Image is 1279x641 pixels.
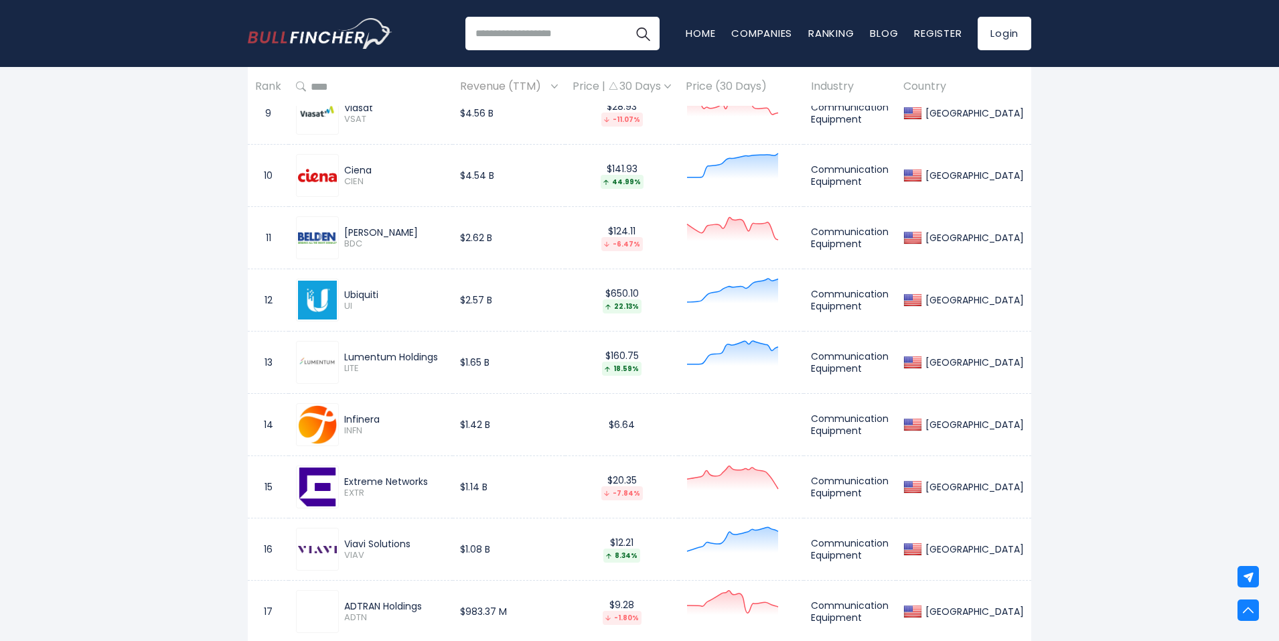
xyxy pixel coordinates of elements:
td: 10 [248,145,289,207]
span: VIAV [344,550,445,561]
div: Lumentum Holdings [344,351,445,363]
td: 9 [248,82,289,145]
a: Login [978,17,1031,50]
td: $2.57 B [453,269,565,332]
img: INFN.png [298,405,337,444]
td: Communication Equipment [804,269,896,332]
th: Industry [804,67,896,106]
div: [GEOGRAPHIC_DATA] [922,294,1024,306]
div: -7.84% [601,486,643,500]
div: $28.93 [573,100,671,127]
th: Price (30 Days) [678,67,804,106]
img: VSAT.png [298,94,337,133]
div: $124.11 [573,225,671,251]
div: [GEOGRAPHIC_DATA] [922,169,1024,182]
span: INFN [344,425,445,437]
img: Bullfincher logo [248,18,392,49]
div: [GEOGRAPHIC_DATA] [922,356,1024,368]
div: 8.34% [603,549,640,563]
td: $2.62 B [453,207,565,269]
div: [GEOGRAPHIC_DATA] [922,543,1024,555]
span: LITE [344,363,445,374]
div: 44.99% [601,175,644,189]
img: ADTN.png [298,592,337,631]
div: -1.80% [603,611,642,625]
span: VSAT [344,114,445,125]
span: EXTR [344,488,445,499]
td: $4.54 B [453,145,565,207]
img: BDC.png [298,232,337,243]
th: Country [896,67,1031,106]
span: BDC [344,238,445,250]
div: $9.28 [573,599,671,625]
th: Rank [248,67,289,106]
div: -6.47% [601,237,643,251]
div: [GEOGRAPHIC_DATA] [922,107,1024,119]
div: Viavi Solutions [344,538,445,550]
td: $1.65 B [453,332,565,394]
span: CIEN [344,176,445,188]
div: [GEOGRAPHIC_DATA] [922,606,1024,618]
td: 15 [248,456,289,518]
div: Viasat [344,102,445,114]
div: [GEOGRAPHIC_DATA] [922,419,1024,431]
a: Blog [870,26,898,40]
a: Home [686,26,715,40]
img: EXTR.png [298,468,337,506]
td: 12 [248,269,289,332]
td: Communication Equipment [804,82,896,145]
td: Communication Equipment [804,518,896,581]
td: $1.42 B [453,394,565,456]
div: Extreme Networks [344,476,445,488]
td: $1.14 B [453,456,565,518]
td: $4.56 B [453,82,565,145]
td: Communication Equipment [804,332,896,394]
img: UI.png [298,281,337,319]
a: Go to homepage [248,18,392,49]
div: $650.10 [573,287,671,313]
td: 14 [248,394,289,456]
td: Communication Equipment [804,394,896,456]
div: $20.35 [573,474,671,500]
span: Revenue (TTM) [460,76,548,97]
img: LITE.png [298,343,337,382]
div: Infinera [344,413,445,425]
div: Ciena [344,164,445,176]
td: Communication Equipment [804,456,896,518]
img: VIAV.png [298,546,337,553]
td: Communication Equipment [804,145,896,207]
div: ADTRAN Holdings [344,600,445,612]
div: Price | 30 Days [573,80,671,94]
button: Search [626,17,660,50]
div: $160.75 [573,350,671,376]
div: $141.93 [573,163,671,189]
div: -11.07% [601,113,643,127]
td: $1.08 B [453,518,565,581]
div: [GEOGRAPHIC_DATA] [922,481,1024,493]
a: Companies [731,26,792,40]
a: Register [914,26,962,40]
td: 13 [248,332,289,394]
div: 22.13% [603,299,642,313]
td: Communication Equipment [804,207,896,269]
div: Ubiquiti [344,289,445,301]
div: $6.64 [573,419,671,431]
div: [GEOGRAPHIC_DATA] [922,232,1024,244]
div: 18.59% [602,362,642,376]
img: CIEN.png [298,156,337,195]
td: 16 [248,518,289,581]
span: ADTN [344,612,445,624]
div: [PERSON_NAME] [344,226,445,238]
div: $12.21 [573,537,671,563]
span: UI [344,301,445,312]
td: 11 [248,207,289,269]
a: Ranking [808,26,854,40]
